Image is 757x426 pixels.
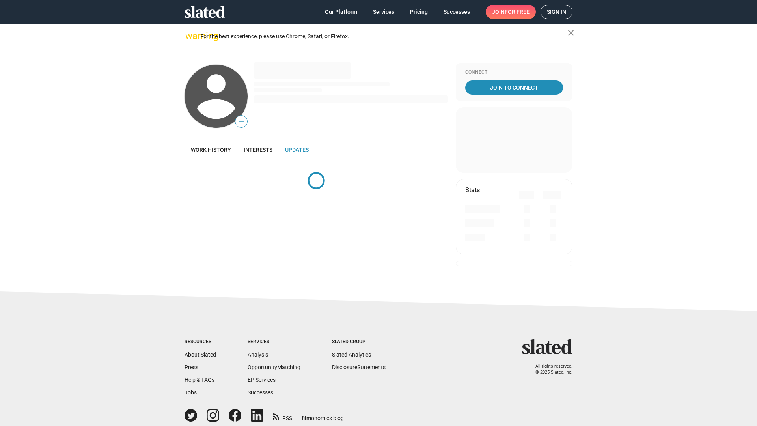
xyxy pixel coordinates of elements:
span: Our Platform [325,5,357,19]
span: Pricing [410,5,428,19]
mat-icon: close [566,28,576,37]
p: All rights reserved. © 2025 Slated, Inc. [527,364,572,375]
a: Updates [279,140,315,159]
a: DisclosureStatements [332,364,386,370]
a: Join To Connect [465,80,563,95]
span: Successes [444,5,470,19]
span: for free [505,5,530,19]
div: Services [248,339,300,345]
span: film [302,415,311,421]
a: Successes [248,389,273,396]
span: Updates [285,147,309,153]
span: Sign in [547,5,566,19]
a: Jobs [185,389,197,396]
span: Join [492,5,530,19]
div: Slated Group [332,339,386,345]
div: Resources [185,339,216,345]
span: Interests [244,147,272,153]
mat-card-title: Stats [465,186,480,194]
a: Successes [437,5,476,19]
a: Services [367,5,401,19]
div: Connect [465,69,563,76]
a: About Slated [185,351,216,358]
mat-icon: warning [185,31,195,41]
a: OpportunityMatching [248,364,300,370]
a: Press [185,364,198,370]
a: Analysis [248,351,268,358]
a: Our Platform [319,5,364,19]
a: Joinfor free [486,5,536,19]
a: EP Services [248,377,276,383]
a: Slated Analytics [332,351,371,358]
a: Work history [185,140,237,159]
a: RSS [273,410,292,422]
a: filmonomics blog [302,408,344,422]
span: — [235,117,247,127]
a: Pricing [404,5,434,19]
a: Sign in [541,5,572,19]
span: Services [373,5,394,19]
a: Help & FAQs [185,377,214,383]
a: Interests [237,140,279,159]
div: For the best experience, please use Chrome, Safari, or Firefox. [200,31,568,42]
span: Work history [191,147,231,153]
span: Join To Connect [467,80,561,95]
